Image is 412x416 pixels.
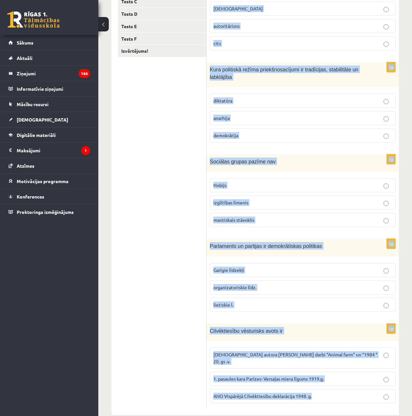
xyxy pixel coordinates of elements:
[17,117,68,123] span: [DEMOGRAPHIC_DATA]
[386,323,396,334] p: 1p
[9,204,90,219] a: Proktoringa izmēģinājums
[383,183,389,189] input: Hobijs
[17,132,56,138] span: Digitālie materiāli
[9,35,90,50] a: Sākums
[17,101,49,107] span: Mācību resursi
[383,42,389,47] input: cits
[213,376,324,382] span: 1. pasaules kara Parīzes- Versaļas miera līgums 1919.g.
[17,143,90,158] legend: Maksājumi
[118,20,206,32] a: Tests E
[210,159,276,164] span: Sociālas grupas pazīme nav
[17,194,44,199] span: Konferences
[386,62,396,72] p: 1p
[383,268,389,274] input: Garīgie līdzekļi
[118,45,206,57] a: Izvērtējums!
[9,66,90,81] a: Ziņojumi186
[17,163,34,169] span: Atzīmes
[213,115,230,121] span: anarhija
[383,134,389,139] input: demokrātija
[383,201,389,206] input: izglītības līmenis
[9,97,90,112] a: Mācību resursi
[213,284,256,290] span: organizatoriskie līdz.
[383,353,389,358] input: [DEMOGRAPHIC_DATA] autora [PERSON_NAME] darbi “Animal farm” un “1984 “ 20. gs .v.
[79,69,90,78] i: 186
[213,267,244,273] span: Garīgie līdzekļi
[383,116,389,122] input: anarhija
[9,189,90,204] a: Konferences
[17,40,33,46] span: Sākums
[118,33,206,45] a: Tests F
[81,146,90,155] i: 1
[9,174,90,189] a: Motivācijas programma
[383,377,389,382] input: 1. pasaules kara Parīzes- Versaļas miera līgums 1919.g.
[213,132,238,138] span: demokrātija
[213,393,312,399] span: ANO Vispārējā Cilvēktiesību deklarācija 1948. g.
[213,351,378,364] span: [DEMOGRAPHIC_DATA] autora [PERSON_NAME] darbi “Animal farm” un “1984 “ 20. gs .v.
[9,112,90,127] a: [DEMOGRAPHIC_DATA]
[213,23,240,29] span: autoritārisns
[17,81,90,96] legend: Informatīvie ziņojumi
[213,302,233,308] span: lietiskie l.
[9,127,90,142] a: Digitālie materiāli
[17,209,74,215] span: Proktoringa izmēģinājums
[9,158,90,173] a: Atzīmes
[210,328,283,334] span: Cilvēktiesību vēsturisks avots ir
[213,182,226,188] span: Hobijs
[9,143,90,158] a: Maksājumi1
[17,178,69,184] span: Motivācijas programma
[7,11,60,28] a: Rīgas 1. Tālmācības vidusskola
[17,55,32,61] span: Aktuāli
[383,24,389,29] input: autoritārisns
[213,98,232,104] span: diktatūra
[118,8,206,20] a: Tests D
[9,50,90,66] a: Aktuāli
[383,7,389,12] input: [DEMOGRAPHIC_DATA]
[17,66,90,81] legend: Ziņojumi
[213,199,248,205] span: izglītības līmenis
[9,81,90,96] a: Informatīvie ziņojumi
[213,6,263,11] span: [DEMOGRAPHIC_DATA]
[213,217,254,223] span: mantiskais stāvoklis
[383,394,389,400] input: ANO Vispārējā Cilvēktiesību deklarācija 1948. g.
[383,99,389,104] input: diktatūra
[383,303,389,308] input: lietiskie l.
[383,218,389,223] input: mantiskais stāvoklis
[383,286,389,291] input: organizatoriskie līdz.
[213,40,221,46] span: cits
[386,154,396,164] p: 1p
[210,67,359,80] span: Kura politiskā režīma priekšnosacījumi ir tradīcijas, stabilitāte un labklājība
[210,243,322,249] span: Parlaments un partijas ir demokrātiskas politikas
[386,238,396,249] p: 1p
